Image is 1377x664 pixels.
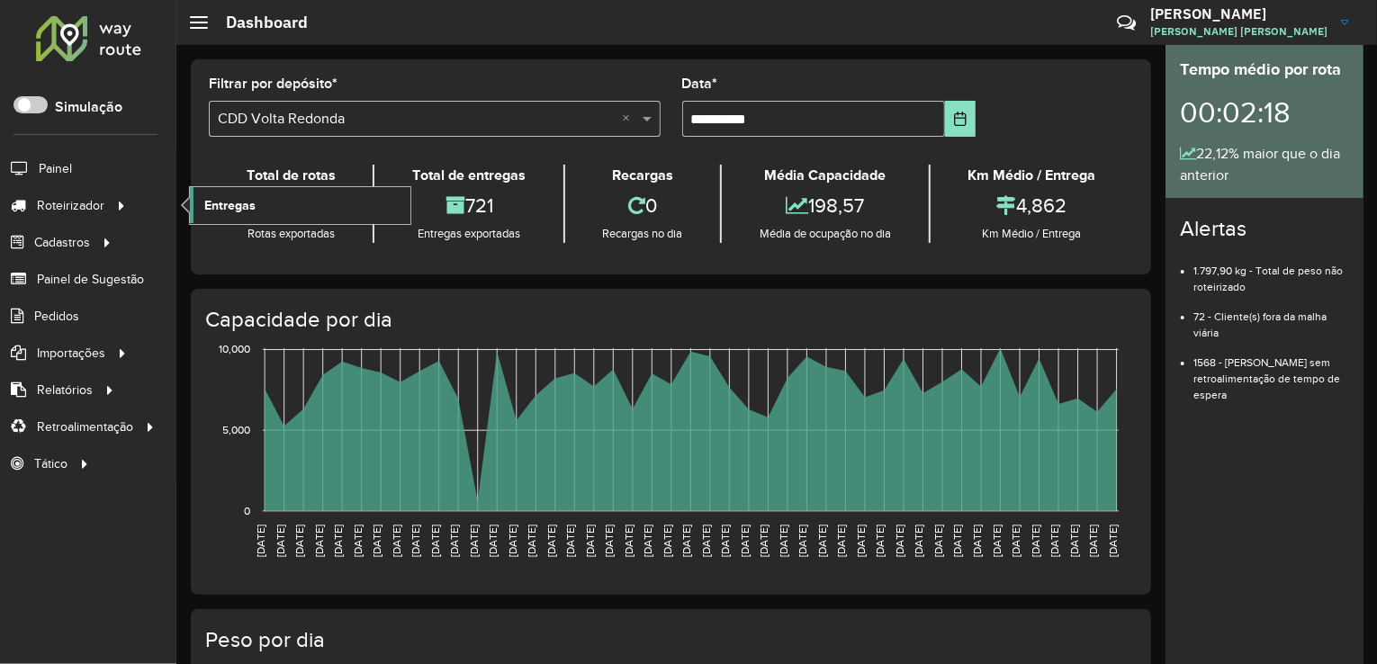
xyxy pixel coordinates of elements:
[1150,5,1327,22] h3: [PERSON_NAME]
[1180,58,1349,82] div: Tempo médio por rota
[1150,23,1327,40] span: [PERSON_NAME] [PERSON_NAME]
[894,525,905,557] text: [DATE]
[875,525,886,557] text: [DATE]
[332,525,344,557] text: [DATE]
[204,196,256,215] span: Entregas
[507,525,518,557] text: [DATE]
[255,525,266,557] text: [DATE]
[34,233,90,252] span: Cadastros
[313,525,325,557] text: [DATE]
[429,525,441,557] text: [DATE]
[913,525,925,557] text: [DATE]
[720,525,732,557] text: [DATE]
[37,344,105,363] span: Importações
[682,73,718,94] label: Data
[371,525,382,557] text: [DATE]
[37,381,93,399] span: Relatórios
[1107,4,1146,42] a: Contato Rápido
[293,525,305,557] text: [DATE]
[55,96,122,118] label: Simulação
[34,454,67,473] span: Tático
[409,525,421,557] text: [DATE]
[1010,525,1021,557] text: [DATE]
[759,525,770,557] text: [DATE]
[971,525,983,557] text: [DATE]
[935,165,1129,186] div: Km Médio / Entrega
[836,525,848,557] text: [DATE]
[570,165,715,186] div: Recargas
[952,525,964,557] text: [DATE]
[1048,525,1060,557] text: [DATE]
[391,525,402,557] text: [DATE]
[39,159,72,178] span: Painel
[379,165,558,186] div: Total de entregas
[244,505,250,516] text: 0
[1107,525,1119,557] text: [DATE]
[932,525,944,557] text: [DATE]
[379,225,558,243] div: Entregas exportadas
[739,525,751,557] text: [DATE]
[778,525,789,557] text: [DATE]
[379,186,558,225] div: 721
[205,307,1133,333] h4: Capacidade por dia
[1193,249,1349,295] li: 1.797,90 kg - Total de peso não roteirizado
[526,525,537,557] text: [DATE]
[213,165,368,186] div: Total de rotas
[564,525,576,557] text: [DATE]
[545,525,557,557] text: [DATE]
[1180,143,1349,186] div: 22,12% maior que o dia anterior
[584,525,596,557] text: [DATE]
[448,525,460,557] text: [DATE]
[1193,341,1349,403] li: 1568 - [PERSON_NAME] sem retroalimentação de tempo de espera
[1068,525,1080,557] text: [DATE]
[726,186,923,225] div: 198,57
[1193,295,1349,341] li: 72 - Cliente(s) fora da malha viária
[352,525,364,557] text: [DATE]
[219,344,250,355] text: 10,000
[991,525,1003,557] text: [DATE]
[222,424,250,435] text: 5,000
[797,525,809,557] text: [DATE]
[34,307,79,326] span: Pedidos
[935,186,1129,225] div: 4,862
[726,225,923,243] div: Média de ocupação no dia
[37,417,133,436] span: Retroalimentação
[945,101,976,137] button: Choose Date
[623,108,638,130] span: Clear all
[205,627,1133,653] h4: Peso por dia
[816,525,828,557] text: [DATE]
[855,525,867,557] text: [DATE]
[208,13,308,32] h2: Dashboard
[1180,82,1349,143] div: 00:02:18
[213,225,368,243] div: Rotas exportadas
[37,196,104,215] span: Roteirizador
[274,525,286,557] text: [DATE]
[468,525,480,557] text: [DATE]
[487,525,499,557] text: [DATE]
[209,73,337,94] label: Filtrar por depósito
[603,525,615,557] text: [DATE]
[1030,525,1041,557] text: [DATE]
[700,525,712,557] text: [DATE]
[726,165,923,186] div: Média Capacidade
[681,525,693,557] text: [DATE]
[1087,525,1099,557] text: [DATE]
[190,187,410,223] a: Entregas
[570,186,715,225] div: 0
[37,270,144,289] span: Painel de Sugestão
[1180,216,1349,242] h4: Alertas
[661,525,673,557] text: [DATE]
[642,525,653,557] text: [DATE]
[935,225,1129,243] div: Km Médio / Entrega
[570,225,715,243] div: Recargas no dia
[623,525,634,557] text: [DATE]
